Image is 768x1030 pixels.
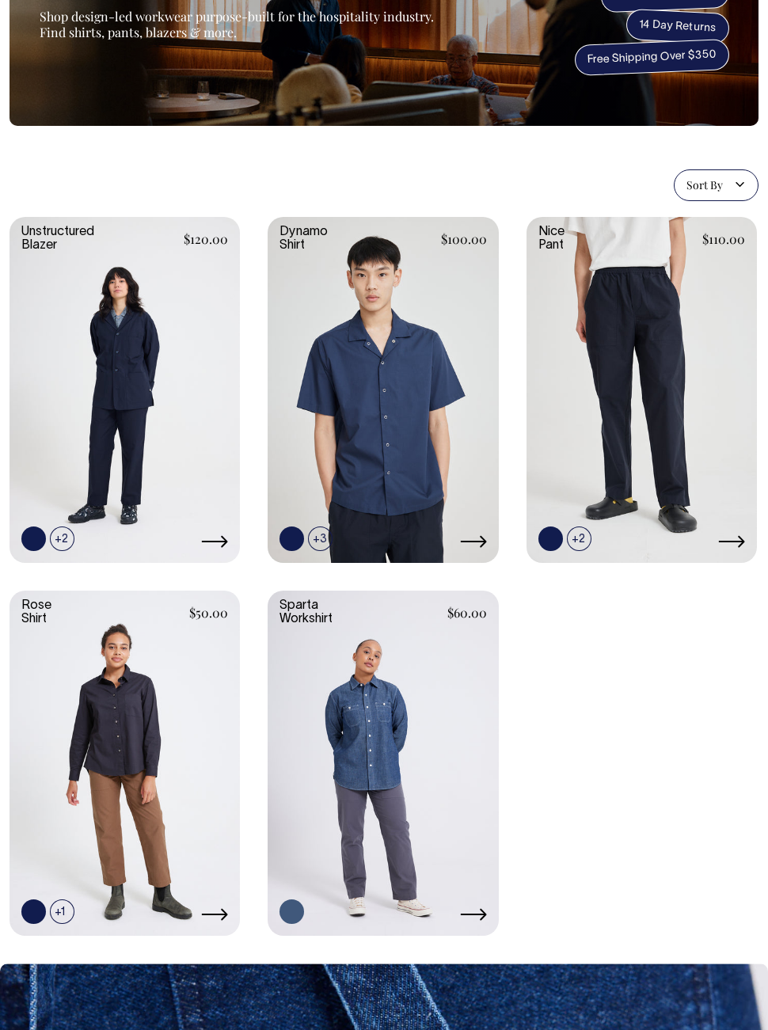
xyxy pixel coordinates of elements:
span: Shop design-led workwear purpose-built for the hospitality industry. Find shirts, pants, blazers ... [40,8,434,40]
span: Sort By [686,177,723,193]
span: +1 [50,899,74,924]
span: 14 Day Returns [625,9,730,45]
span: +2 [567,526,591,551]
span: +2 [50,526,74,551]
span: +3 [308,526,333,551]
span: Free Shipping Over $350 [574,39,729,76]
